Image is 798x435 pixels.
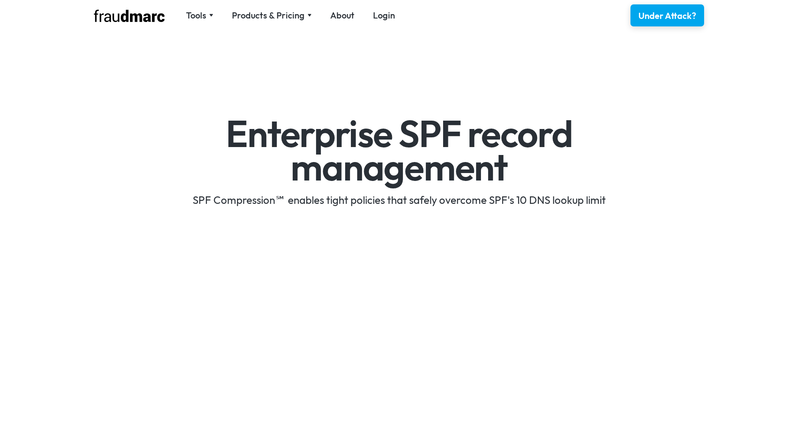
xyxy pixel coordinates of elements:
[232,9,305,22] div: Products & Pricing
[186,9,206,22] div: Tools
[186,9,213,22] div: Tools
[373,9,395,22] a: Login
[143,117,655,184] h1: Enterprise SPF record management
[232,9,312,22] div: Products & Pricing
[630,4,704,26] a: Under Attack?
[638,10,696,22] div: Under Attack?
[330,9,354,22] a: About
[143,193,655,207] div: SPF Compression℠ enables tight policies that safely overcome SPF's 10 DNS lookup limit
